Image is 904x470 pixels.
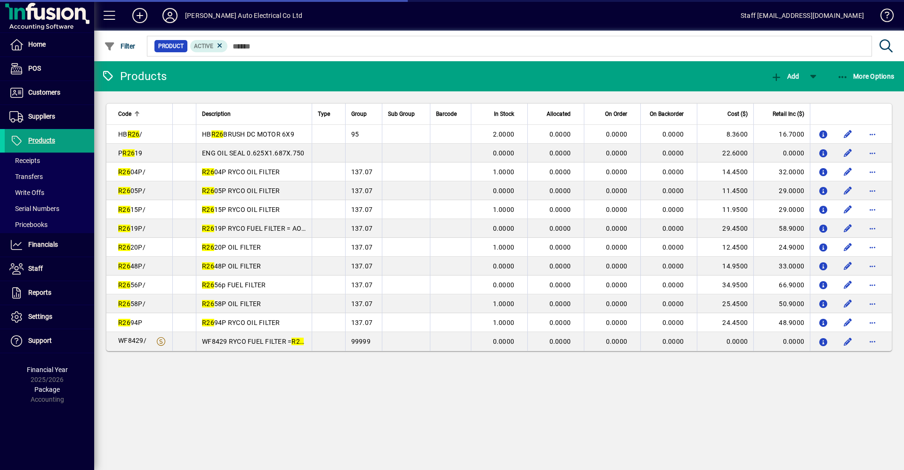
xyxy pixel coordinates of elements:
[5,169,94,185] a: Transfers
[318,109,330,119] span: Type
[606,225,628,232] span: 0.0000
[118,300,145,308] span: 58P/
[753,125,810,144] td: 16.7000
[28,313,52,320] span: Settings
[101,69,167,84] div: Products
[118,243,145,251] span: 20P/
[549,206,571,213] span: 0.0000
[662,262,684,270] span: 0.0000
[493,319,515,326] span: 1.0000
[606,187,628,194] span: 0.0000
[840,164,856,179] button: Edit
[494,109,514,119] span: In Stock
[155,7,185,24] button: Profile
[128,130,140,138] em: R26
[118,187,145,194] span: 05P/
[28,265,43,272] span: Staff
[549,187,571,194] span: 0.0000
[549,225,571,232] span: 0.0000
[351,281,373,289] span: 137.07
[9,205,59,212] span: Serial Numbers
[351,225,373,232] span: 137.07
[697,181,753,200] td: 11.4500
[118,281,145,289] span: 56P/
[291,338,304,345] em: R26
[5,33,94,57] a: Home
[118,300,130,308] em: R26
[771,73,799,80] span: Add
[840,240,856,255] button: Edit
[753,276,810,294] td: 66.9000
[118,262,145,270] span: 48P/
[118,337,146,344] span: WF8429/
[388,109,415,119] span: Sub Group
[773,109,804,119] span: Retail Inc ($)
[9,157,40,164] span: Receipts
[493,168,515,176] span: 1.0000
[697,144,753,162] td: 22.6000
[351,243,373,251] span: 137.07
[840,315,856,330] button: Edit
[547,109,571,119] span: Allocated
[662,168,684,176] span: 0.0000
[549,281,571,289] span: 0.0000
[202,225,214,232] em: R26
[351,338,371,345] span: 99999
[549,243,571,251] span: 0.0000
[202,319,214,326] em: R26
[125,7,155,24] button: Add
[606,168,628,176] span: 0.0000
[606,281,628,289] span: 0.0000
[5,105,94,129] a: Suppliers
[202,225,317,232] span: 19P RYCO FUEL FILTER = AOF151
[549,262,571,270] span: 0.0000
[351,319,373,326] span: 137.07
[28,289,51,296] span: Reports
[697,276,753,294] td: 34.9500
[727,109,748,119] span: Cost ($)
[202,338,316,345] span: WF8429 RYCO FUEL FILTER = 19P
[753,144,810,162] td: 0.0000
[697,200,753,219] td: 11.9500
[840,334,856,349] button: Edit
[202,206,214,213] em: R26
[118,109,131,119] span: Code
[118,149,143,157] span: P 19
[606,149,628,157] span: 0.0000
[865,315,880,330] button: More options
[202,300,261,308] span: 58P OIL FILTER
[753,219,810,238] td: 58.9000
[493,300,515,308] span: 1.0000
[118,319,130,326] em: R26
[202,109,231,119] span: Description
[753,162,810,181] td: 32.0000
[549,300,571,308] span: 0.0000
[5,305,94,329] a: Settings
[118,168,145,176] span: 04P/
[549,319,571,326] span: 0.0000
[190,40,228,52] mat-chip: Activation Status: Active
[768,68,801,85] button: Add
[840,146,856,161] button: Edit
[865,240,880,255] button: More options
[493,225,515,232] span: 0.0000
[118,206,145,213] span: 15P/
[840,183,856,198] button: Edit
[202,168,214,176] em: R26
[493,338,515,345] span: 0.0000
[865,221,880,236] button: More options
[840,202,856,217] button: Edit
[865,127,880,142] button: More options
[753,181,810,200] td: 29.0000
[606,243,628,251] span: 0.0000
[102,38,138,55] button: Filter
[865,164,880,179] button: More options
[662,243,684,251] span: 0.0000
[697,162,753,181] td: 14.4500
[351,109,376,119] div: Group
[211,130,224,138] em: R26
[493,262,515,270] span: 0.0000
[606,262,628,270] span: 0.0000
[28,241,58,248] span: Financials
[202,262,261,270] span: 48P OIL FILTER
